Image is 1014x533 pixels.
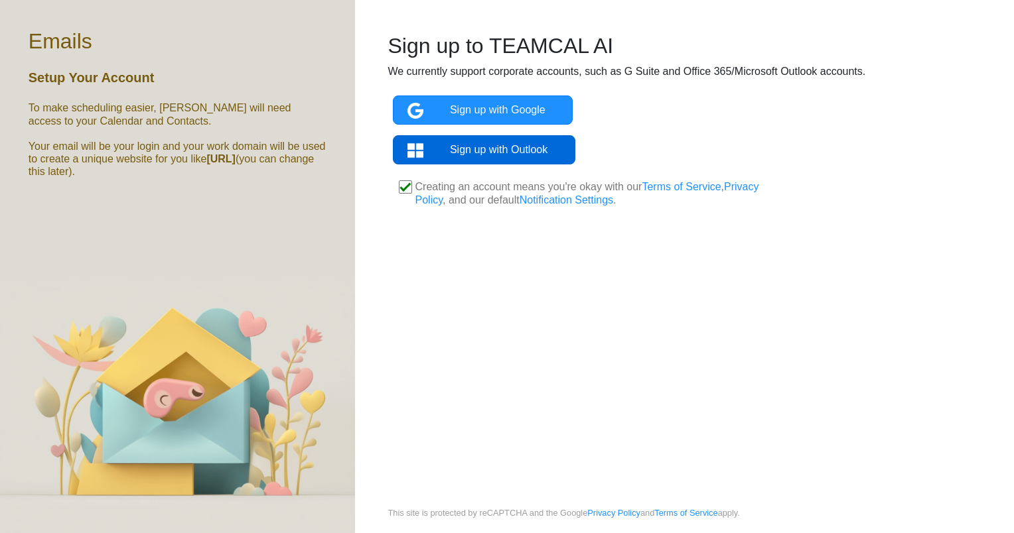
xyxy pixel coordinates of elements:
[399,180,412,194] input: Creating an account means you're okay with ourTerms of Service,Privacy Policy, and our defaultNot...
[654,508,717,518] a: Terms of Service
[388,64,981,80] p: We currently support corporate accounts, such as G Suite and Office 365/Microsoft Outlook accounts.
[388,506,739,533] small: This site is protected by reCAPTCHA and the Google and apply.
[29,29,92,54] h2: Emails
[29,70,155,86] h5: Setup Your Account
[415,180,765,207] p: Creating an account means you're okay with our , , and our default .
[415,181,759,206] a: Privacy Policy
[520,194,613,206] a: Notification Settings
[642,181,721,192] a: Terms of Service
[29,101,326,178] h6: To make scheduling easier, [PERSON_NAME] will need access to your Calendar and Contacts. Your ema...
[587,508,640,518] a: Privacy Policy
[388,33,981,58] h2: Sign up to TEAMCAL AI
[407,143,450,158] img: microsoft_icon2.png
[407,103,450,119] img: google_icon3.png
[393,95,572,125] a: Sign up with Google
[206,153,236,164] b: [URL]
[393,135,575,164] a: Sign up with Outlook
